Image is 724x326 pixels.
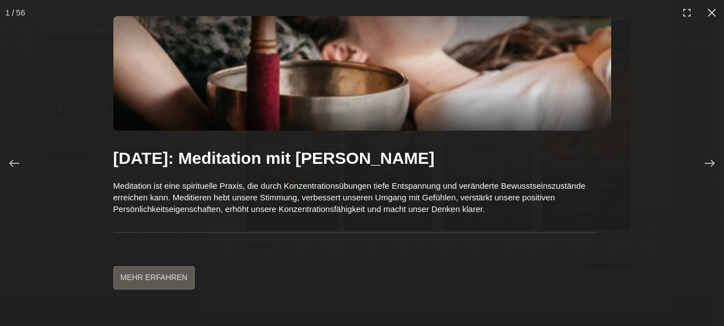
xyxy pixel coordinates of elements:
[682,136,724,191] div: Next slide
[113,266,195,289] a: Mehr erfahren
[113,16,611,130] img: 688f4ffdbda5dTerentnerhofsoundbowl-4.jpg
[113,180,597,215] p: Meditation ist eine spirituelle Praxis, die durch Konzentrationsübungen tiefe Entspannung und ver...
[113,147,597,169] h2: [DATE]: Meditation mit [PERSON_NAME]
[5,7,9,18] span: 1
[16,7,25,18] div: 56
